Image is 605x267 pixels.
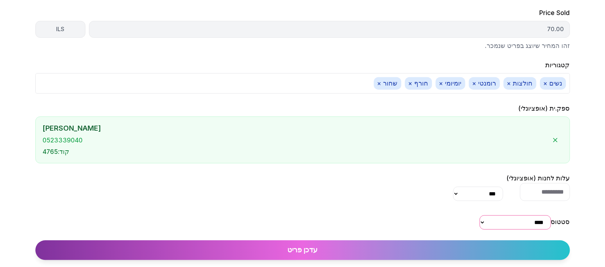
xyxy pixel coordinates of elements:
[35,240,570,260] button: עדכן פריט
[504,77,536,89] span: חולצות
[43,148,548,156] div: קוד : 4765
[43,136,548,144] div: 0523339040
[544,79,548,88] button: ×
[374,77,401,89] span: שחור
[540,77,566,89] span: נשים
[469,77,500,89] span: רומנטי
[89,21,570,37] div: 70.00
[551,218,570,225] label: סטטוס
[436,77,465,89] span: יומיומי
[519,105,570,112] label: ספק.ית (אופציונלי)
[405,77,432,89] span: חורף
[35,41,570,50] p: זהו המחיר שיוצג בפריט שנמכר.
[507,79,511,88] button: ×
[408,79,413,88] button: ×
[546,61,570,69] label: קטגוריות
[43,124,548,133] div: [PERSON_NAME]
[35,21,85,37] div: ILS
[507,174,570,182] label: עלות לחנות (אופציונלי)
[439,79,443,88] button: ×
[540,9,570,16] label: Price Sold
[377,79,382,88] button: ×
[472,79,477,88] button: ×
[548,133,562,147] button: הסר ספק.ית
